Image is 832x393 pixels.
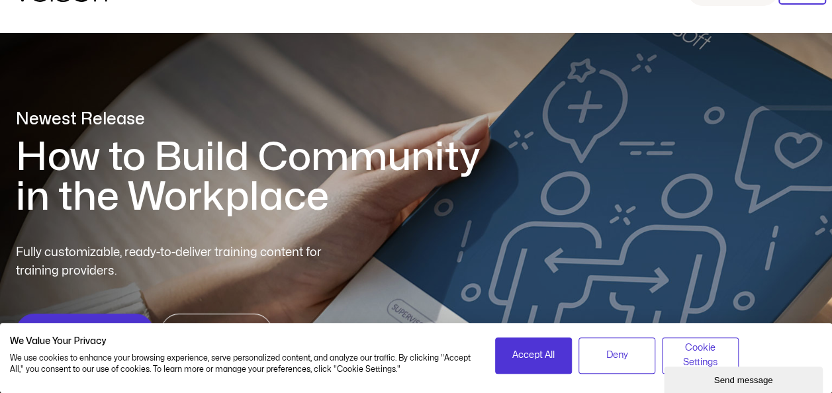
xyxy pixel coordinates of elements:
p: Fully customizable, ready-to-deliver training content for training providers. [16,243,346,281]
span: Accept All [512,348,555,363]
iframe: chat widget [664,364,825,393]
span: Deny [606,348,628,363]
button: Adjust cookie preferences [662,337,739,374]
h1: How to Build Community in the Workplace [16,138,499,217]
h2: We Value Your Privacy [10,335,475,347]
p: Newest Release [16,108,499,131]
p: We use cookies to enhance your browsing experience, serve personalized content, and analyze our t... [10,353,475,375]
button: Deny all cookies [578,337,655,374]
button: Accept all cookies [495,337,572,374]
span: Cookie Settings [670,341,730,371]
